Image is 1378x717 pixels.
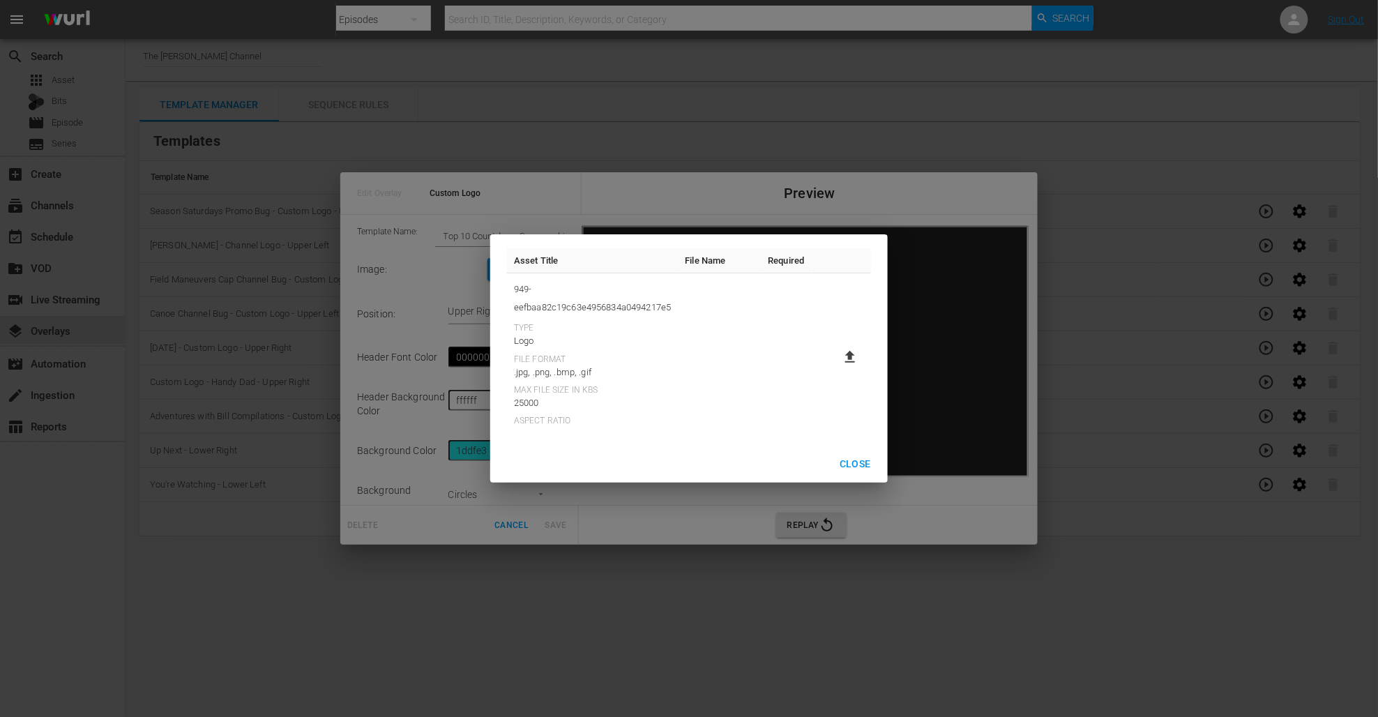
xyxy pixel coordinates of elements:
[514,385,671,396] div: Max File Size In Kbs
[514,280,671,317] span: 949-eefbaa82c19c63e4956834a0494217e5
[514,334,671,348] div: Logo
[507,248,678,273] th: Asset Title
[514,396,671,410] div: 25000
[828,451,882,477] button: Close
[514,354,671,365] div: File Format
[761,248,811,273] th: Required
[514,323,671,334] div: Type
[514,365,671,379] div: .jpg, .png, .bmp, .gif
[514,416,671,427] div: Aspect Ratio
[678,248,761,273] th: File Name
[840,455,871,473] span: Close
